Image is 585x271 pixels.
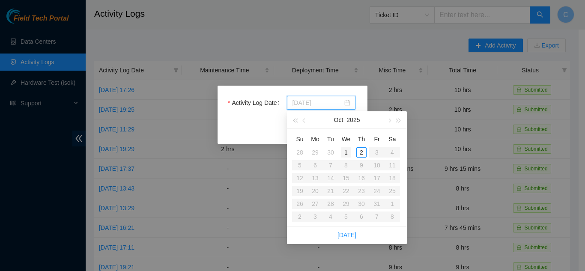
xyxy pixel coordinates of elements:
[292,132,307,146] th: Su
[228,96,283,110] label: Activity Log Date
[369,132,385,146] th: Fr
[323,132,338,146] th: Tu
[356,147,367,158] div: 2
[323,146,338,159] td: 2025-09-30
[307,146,323,159] td: 2025-09-29
[385,132,400,146] th: Sa
[354,132,369,146] th: Th
[338,146,354,159] td: 2025-10-01
[325,147,336,158] div: 30
[334,111,343,128] button: Oct
[341,147,351,158] div: 1
[292,98,343,107] input: Activity Log Date
[354,146,369,159] td: 2025-10-02
[310,147,320,158] div: 29
[307,132,323,146] th: Mo
[346,111,360,128] button: 2025
[337,232,356,238] a: [DATE]
[338,132,354,146] th: We
[295,147,305,158] div: 28
[292,146,307,159] td: 2025-09-28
